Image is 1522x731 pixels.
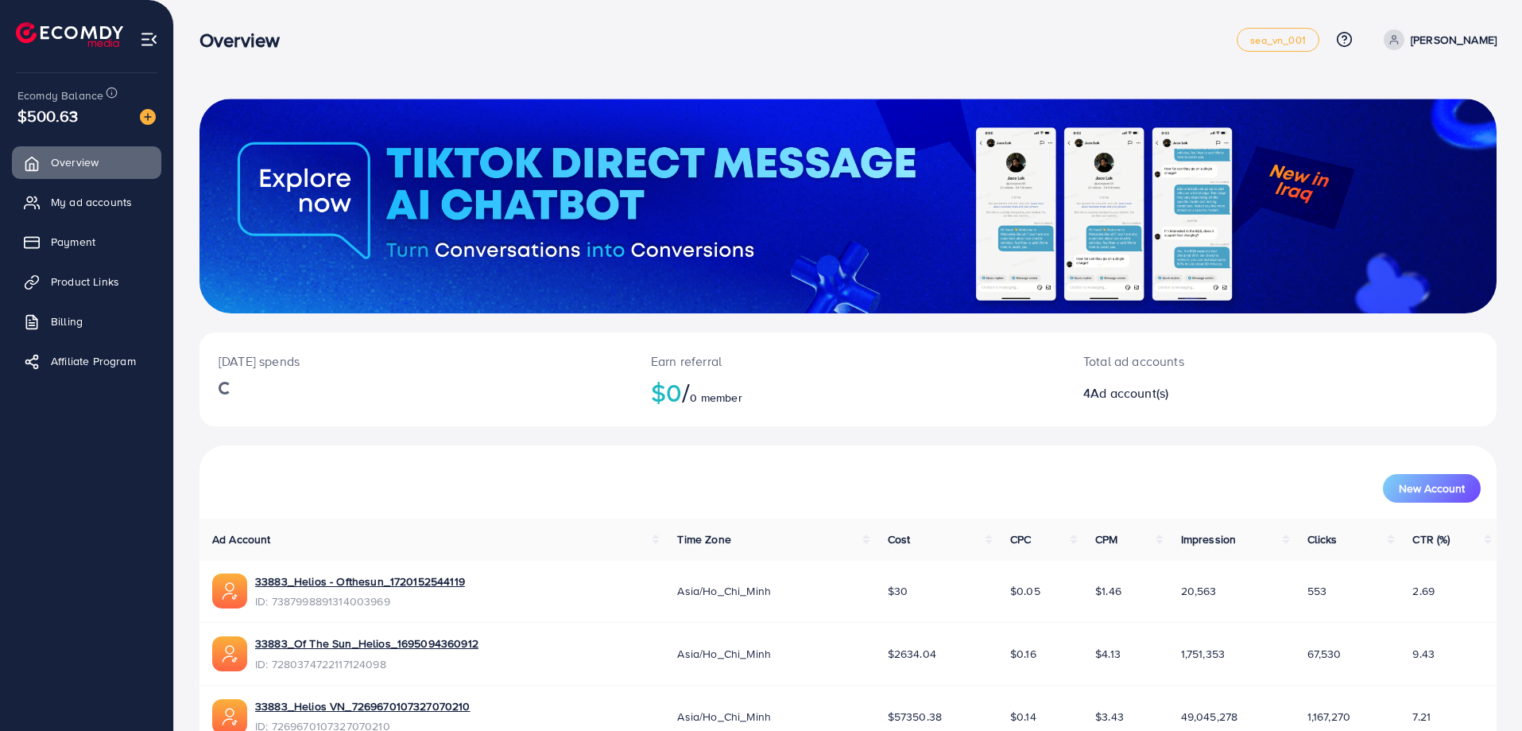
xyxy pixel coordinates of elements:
[1090,384,1168,402] span: Ad account(s)
[140,109,156,125] img: image
[12,266,161,297] a: Product Links
[1412,646,1435,662] span: 9.43
[1181,531,1237,547] span: Impression
[1250,35,1306,45] span: sea_vn_001
[51,274,119,290] span: Product Links
[1010,709,1036,725] span: $0.14
[1383,474,1481,503] button: New Account
[51,353,136,369] span: Affiliate Program
[12,305,161,337] a: Billing
[651,377,1045,407] h2: $0
[1010,531,1031,547] span: CPC
[255,593,465,609] span: ID: 7387998891314003969
[1412,531,1450,547] span: CTR (%)
[690,390,742,406] span: 0 member
[212,574,247,609] img: ic-ads-acc.e4c84228.svg
[1307,709,1350,725] span: 1,167,270
[1307,646,1342,662] span: 67,530
[255,698,471,714] a: 33883_Helios VN_7269670107327070210
[1010,583,1040,599] span: $0.05
[1083,386,1369,401] h2: 4
[16,22,123,47] img: logo
[1095,646,1121,662] span: $4.13
[255,574,465,589] a: 33883_Helios - Ofthesun_1720152544119
[219,352,613,371] p: [DATE] spends
[1377,29,1497,50] a: [PERSON_NAME]
[199,29,292,52] h3: Overview
[677,531,730,547] span: Time Zone
[1181,709,1238,725] span: 49,045,278
[1411,30,1497,49] p: [PERSON_NAME]
[1181,646,1225,662] span: 1,751,353
[51,313,83,329] span: Billing
[1181,583,1217,599] span: 20,563
[888,583,908,599] span: $30
[51,194,132,210] span: My ad accounts
[677,583,771,599] span: Asia/Ho_Chi_Minh
[1412,709,1431,725] span: 7.21
[212,636,247,671] img: ic-ads-acc.e4c84228.svg
[1307,583,1326,599] span: 553
[888,709,942,725] span: $57350.38
[1307,531,1338,547] span: Clicks
[1095,531,1117,547] span: CPM
[255,656,478,672] span: ID: 7280374722117124098
[17,104,78,127] span: $500.63
[682,374,690,410] span: /
[1083,352,1369,371] p: Total ad accounts
[12,226,161,258] a: Payment
[12,186,161,218] a: My ad accounts
[1399,483,1465,494] span: New Account
[17,87,103,103] span: Ecomdy Balance
[677,646,771,662] span: Asia/Ho_Chi_Minh
[212,531,271,547] span: Ad Account
[140,30,158,49] img: menu
[677,709,771,725] span: Asia/Ho_Chi_Minh
[12,146,161,178] a: Overview
[651,352,1045,371] p: Earn referral
[255,636,478,651] a: 33883_Of The Sun_Helios_1695094360912
[12,345,161,377] a: Affiliate Program
[1095,709,1124,725] span: $3.43
[51,234,95,250] span: Payment
[51,154,99,170] span: Overview
[1010,646,1036,662] span: $0.16
[1095,583,1121,599] span: $1.46
[1412,583,1435,599] span: 2.69
[888,646,936,662] span: $2634.04
[888,531,911,547] span: Cost
[1237,28,1319,52] a: sea_vn_001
